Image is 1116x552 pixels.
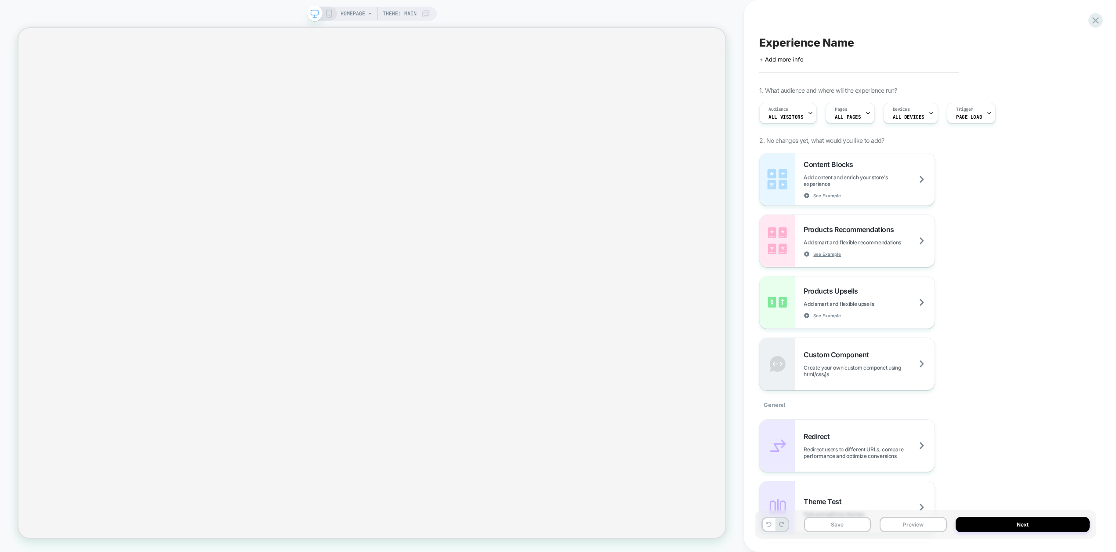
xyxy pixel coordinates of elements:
span: Pages [835,106,847,113]
span: Create your own custom componet using html/css/js [804,364,935,378]
span: Add smart and flexible recommendations [804,239,923,246]
span: See Example [813,192,841,199]
span: Experience Name [759,36,854,49]
span: Products Upsells [804,287,862,295]
span: Devices [893,106,910,113]
button: Save [804,517,871,532]
span: 2. No changes yet, what would you like to add? [759,137,884,144]
span: All Visitors [768,114,803,120]
span: Custom Component [804,350,873,359]
span: See Example [813,251,841,257]
span: Redirect [804,432,834,441]
span: Redirect users to different URLs, compare performance and optimize conversions [804,446,935,459]
span: Add content and enrich your store's experience [804,174,935,187]
span: Add smart and flexible upsells [804,301,896,307]
span: Content Blocks [804,160,857,169]
span: ALL PAGES [835,114,861,120]
span: Trigger [956,106,973,113]
span: + Add more info [759,56,803,63]
span: ALL DEVICES [893,114,924,120]
span: HOMEPAGE [341,7,365,21]
span: Page Load [956,114,982,120]
span: Theme Test [804,497,846,506]
span: Products Recommendations [804,225,898,234]
span: Audience [768,106,788,113]
span: 1. What audience and where will the experience run? [759,87,897,94]
button: Preview [880,517,947,532]
button: Next [956,517,1090,532]
span: Theme: MAIN [383,7,417,21]
span: See Example [813,312,841,319]
div: General [759,390,935,419]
